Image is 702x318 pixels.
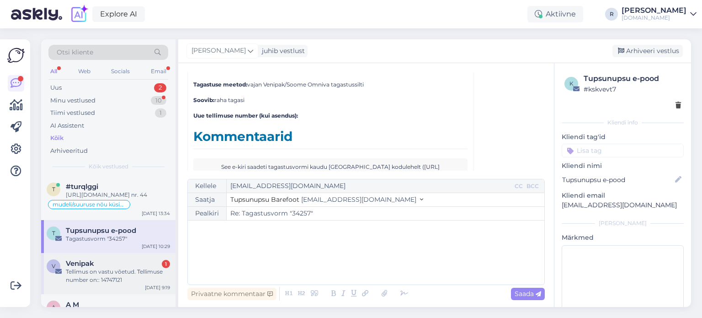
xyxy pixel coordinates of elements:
div: 10 [151,96,166,105]
div: Tagastusvorm "34257" [66,235,170,243]
div: Tellimus on vastu võetud. Tellimuse number on:: 14747121 [66,268,170,284]
input: Write subject here... [227,207,544,220]
p: [EMAIL_ADDRESS][DOMAIN_NAME] [562,200,684,210]
span: [EMAIL_ADDRESS][DOMAIN_NAME] [301,195,416,204]
button: Tupsunupsu Barefoot [EMAIL_ADDRESS][DOMAIN_NAME] [230,195,423,205]
div: [DOMAIN_NAME] [622,14,686,22]
div: See e-kiri saadeti tagastusvormi kaudu [GEOGRAPHIC_DATA] kodulehelt ([URL][DOMAIN_NAME]) [193,158,468,184]
div: CC [513,182,525,190]
span: A M [66,301,79,309]
span: Saada [515,290,541,298]
div: Web [76,65,92,77]
div: juhib vestlust [258,46,305,56]
div: Email [149,65,168,77]
strong: Uue tellimuse number (kui asendus): [193,112,298,119]
div: 2 [154,83,166,92]
span: #turqlggi [66,183,98,191]
div: Tiimi vestlused [50,108,95,118]
p: Kliendi email [562,191,684,200]
div: BCC [525,182,541,190]
span: T [52,230,55,237]
span: Tupsunupsu Barefoot [230,195,299,204]
span: [PERSON_NAME] [191,46,246,56]
div: # kskvevt7 [584,84,681,94]
h3: Kommentaarid [193,129,468,150]
div: Uus [50,83,62,92]
div: Tupsunupsu e-pood [584,73,681,84]
div: R [605,8,618,21]
div: [URL][DOMAIN_NAME] nr. 44 [66,191,170,199]
div: [DATE] 9:19 [145,284,170,291]
a: Explore AI [92,6,145,22]
div: 1 [155,108,166,118]
input: Lisa tag [562,144,684,157]
span: Tupsunupsu e-pood [66,226,136,235]
div: Saatja [188,193,227,206]
div: Privaatne kommentaar [187,288,277,300]
span: Venipak [66,259,94,268]
strong: Soovib: [193,97,214,103]
p: Märkmed [562,233,684,243]
div: AI Assistent [50,121,84,130]
span: Otsi kliente [57,48,93,57]
div: [DATE] 10:29 [142,243,170,250]
div: Kellele [188,179,227,193]
div: Pealkiri [188,207,227,220]
input: Recepient... [227,179,513,193]
div: 1 [162,260,170,268]
div: Kliendi info [562,119,684,127]
div: Kõik [50,134,64,143]
div: Arhiveeritud [50,146,88,156]
div: Aktiivne [527,6,583,22]
p: Kliendi nimi [562,161,684,171]
p: raha tagasi [193,96,468,104]
img: Askly Logo [7,47,25,64]
div: Arhiveeri vestlus [612,45,683,57]
span: V [52,263,55,269]
span: k [569,80,574,87]
p: Kliendi tag'id [562,132,684,142]
span: Kõik vestlused [89,162,128,171]
span: t [52,186,55,193]
strong: Tagastuse meetod: [193,81,247,88]
span: mudeli/suuruse nõu küsimine [53,202,126,207]
div: Minu vestlused [50,96,96,105]
div: [PERSON_NAME] [562,219,684,227]
div: Socials [109,65,132,77]
div: [DATE] 13:34 [142,210,170,217]
a: [PERSON_NAME][DOMAIN_NAME] [622,7,697,22]
input: Lisa nimi [562,175,673,185]
p: vajan Venipak/Soome Omniva tagastussilti [193,81,468,89]
span: A [52,304,56,311]
div: All [48,65,59,77]
div: [PERSON_NAME] [622,7,686,14]
img: explore-ai [69,5,89,24]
